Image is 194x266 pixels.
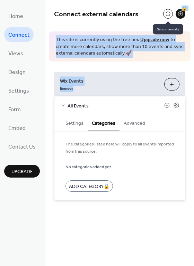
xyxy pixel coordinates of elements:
span: Contact Us [8,142,36,153]
span: The categories listed here will apply to all events imported from this source. [65,140,174,155]
a: Upgrade now [140,35,169,45]
span: Design [8,67,26,78]
a: Design [4,64,30,79]
span: This site is currently using the free tier. to create more calendars, show more than 10 events an... [56,37,184,57]
button: Categories [88,115,120,131]
span: Settings [8,86,29,97]
span: Home [8,11,23,22]
span: Views [8,48,23,59]
a: Settings [4,83,33,98]
span: Upgrade [11,168,33,175]
span: Connect external calendars [54,8,139,21]
button: Settings [61,115,88,131]
span: All Events [68,102,164,110]
span: Form [8,104,21,115]
a: Embed [4,120,30,135]
a: Home [4,8,27,23]
a: Views [4,46,27,61]
button: Advanced [120,115,149,131]
a: Form [4,102,25,117]
button: Upgrade [4,165,40,178]
span: Connect [8,30,29,41]
span: Embed [8,123,26,134]
span: Sync manually [153,24,183,35]
a: Contact Us [4,139,40,154]
a: Connect [4,27,34,42]
span: Wix Events [60,77,159,85]
span: Remove [60,86,73,91]
span: No categories added yet. [65,163,112,170]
